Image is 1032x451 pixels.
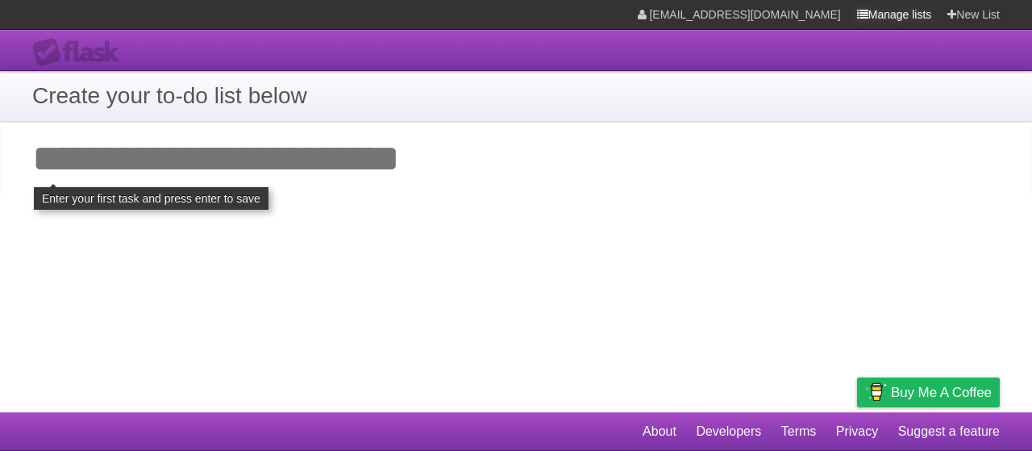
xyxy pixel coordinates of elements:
[32,38,129,67] div: Flask
[865,378,887,406] img: Buy me a coffee
[836,416,878,447] a: Privacy
[643,416,676,447] a: About
[696,416,761,447] a: Developers
[857,378,1000,407] a: Buy me a coffee
[781,416,817,447] a: Terms
[32,79,1000,113] h1: Create your to-do list below
[898,416,1000,447] a: Suggest a feature
[891,378,992,407] span: Buy me a coffee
